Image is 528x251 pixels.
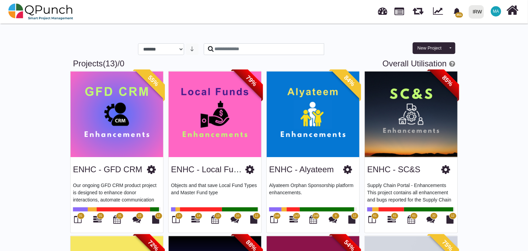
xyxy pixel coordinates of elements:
i: Punch Discussions [427,215,435,223]
i: Board [74,215,82,223]
span: Archived [120,59,124,68]
i: Calendar [211,215,219,223]
div: IRW [473,6,482,18]
a: bell fill351 [449,0,466,22]
span: 9 [335,214,337,218]
span: Mahmood Ashraf [491,6,501,17]
span: 13 [177,214,180,218]
i: Calendar [113,215,121,223]
span: 12 [451,214,454,218]
a: ENHC - Local Funds [171,165,247,174]
i: Document Library [349,215,356,223]
a: IRW [466,0,487,23]
i: Calendar [309,215,317,223]
span: 246 [313,214,318,218]
span: 12 [255,214,258,218]
i: Gantt [191,215,200,223]
i: Document Library [447,215,454,223]
svg: bell fill [453,8,461,15]
i: Punch Discussions [133,215,141,223]
i: Gantt [388,215,396,223]
h3: ENHC - Local Funds [171,165,245,175]
span: 61 [412,214,416,218]
i: Document Library [251,215,258,223]
i: Calendar [408,215,415,223]
i: Board [271,215,278,223]
a: 61 [388,218,396,223]
span: Releases [413,3,423,15]
i: Gantt [289,215,298,223]
i: Punch Discussions [329,215,337,223]
span: 61 [393,214,397,218]
div: Notification [451,5,463,18]
span: Dashboard [378,4,388,14]
span: 13 [216,214,220,218]
span: 247 [294,214,299,218]
span: 79% [232,62,271,100]
p: Our ongoing GFD CRM product project is designed to enhance donor interactions, automate communica... [73,182,161,203]
h3: ENHC - SC&S [367,165,421,175]
h3: ENHC - GFD CRM [73,165,142,175]
i: Home [507,4,519,17]
p: Alyateem Orphan Sponsorship platform enhancements. [269,182,357,203]
i: Board [369,215,376,223]
span: 84% [330,62,369,100]
span: 246 [274,214,279,218]
button: arrow down [186,43,199,55]
h3: ENHC - Alyateem [269,165,334,175]
span: 31 [118,214,122,218]
a: 31 [93,218,102,223]
span: Projects [395,4,404,15]
span: 10 [236,214,240,218]
svg: arrow down [189,46,195,52]
p: Objects and that save Local Fund Types and Master Fund type [171,182,259,203]
span: 61 [373,214,377,218]
button: New Project [413,42,446,54]
span: 12 [157,214,160,218]
a: ENHC - GFD CRM [73,165,142,174]
span: 31 [99,214,102,218]
i: Gantt [93,215,102,223]
span: 31 [79,214,82,218]
span: 14 [197,214,200,218]
i: Punch Discussions [231,215,239,223]
span: 85% [429,62,467,100]
i: Document Library [152,215,160,223]
a: ENHC - Alyateem [269,165,334,174]
a: MA [487,0,505,22]
span: 351 [455,12,463,18]
span: 22 [138,214,141,218]
span: Unarchived [103,59,118,68]
span: MA [493,9,499,13]
p: Supply Chain Portal - Enhancements This project contains all enhancement and bugs reported for th... [367,182,455,203]
a: ENHC - SC&S [367,165,421,174]
span: 32 [432,214,436,218]
a: 14 [191,218,200,223]
div: Dynamic Report [430,0,449,23]
a: 247 [289,218,298,223]
a: Overall Utilisation [382,59,447,68]
a: Help [447,59,455,68]
span: 55% [134,62,172,100]
span: 12 [353,214,356,218]
h3: Projects / [73,59,455,69]
i: Board [172,215,180,223]
img: qpunch-sp.fa6292f.png [8,1,73,22]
